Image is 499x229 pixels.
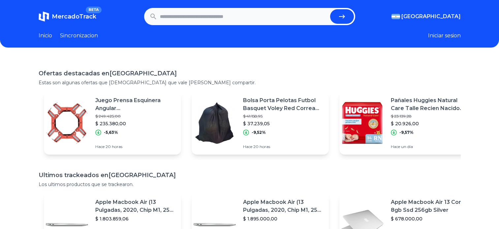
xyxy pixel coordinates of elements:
button: [GEOGRAPHIC_DATA] [391,13,461,20]
a: MercadoTrackBETA [39,11,96,22]
a: Inicio [39,32,52,40]
p: Estas son algunas ofertas que [DEMOGRAPHIC_DATA] que vale [PERSON_NAME] compartir. [39,79,461,86]
p: $ 1.803.859,06 [95,215,176,222]
h1: Ultimos trackeados en [GEOGRAPHIC_DATA] [39,171,461,180]
button: Iniciar sesion [428,32,461,40]
p: -9,52% [252,130,266,135]
p: Bolsa Porta Pelotas Futbol Basquet Voley Red Correa Mediana [243,96,324,112]
p: Pañales Huggies Natural Care Talle Recien Nacido X34 Un. [391,96,471,112]
a: Sincronizacion [60,32,98,40]
a: Featured imagePañales Huggies Natural Care Talle Recien Nacido X34 Un.$ 23.139,28$ 20.926,00-9,57... [339,91,477,155]
p: Apple Macbook Air 13 Core I5 8gb Ssd 256gb Silver [391,198,471,214]
img: Featured image [339,100,386,146]
img: Featured image [192,100,238,146]
p: -5,63% [104,130,118,135]
p: $ 235.380,00 [95,120,176,127]
p: $ 249.425,00 [95,114,176,119]
img: MercadoTrack [39,11,49,22]
p: Apple Macbook Air (13 Pulgadas, 2020, Chip M1, 256 Gb De Ssd, 8 Gb De Ram) - Plata [95,198,176,214]
p: $ 23.139,28 [391,114,471,119]
p: Hace 20 horas [95,144,176,149]
h1: Ofertas destacadas en [GEOGRAPHIC_DATA] [39,69,461,78]
p: -9,57% [399,130,414,135]
p: Hace 20 horas [243,144,324,149]
span: MercadoTrack [52,13,96,20]
span: [GEOGRAPHIC_DATA] [401,13,461,20]
p: Juego Prensa Esquinera Angular [GEOGRAPHIC_DATA] Encuadrar 90º X 4 [95,96,176,112]
p: Los ultimos productos que se trackearon. [39,181,461,188]
p: Hace un día [391,144,471,149]
img: Featured image [44,100,90,146]
a: Featured imageBolsa Porta Pelotas Futbol Basquet Voley Red Correa Mediana$ 41.158,95$ 37.239,05-9... [192,91,329,155]
p: $ 1.895.000,00 [243,215,324,222]
a: Featured imageJuego Prensa Esquinera Angular [GEOGRAPHIC_DATA] Encuadrar 90º X 4$ 249.425,00$ 235... [44,91,181,155]
span: BETA [86,7,101,13]
p: $ 37.239,05 [243,120,324,127]
p: $ 41.158,95 [243,114,324,119]
p: Apple Macbook Air (13 Pulgadas, 2020, Chip M1, 256 Gb De Ssd, 8 Gb De Ram) - Plata [243,198,324,214]
p: $ 678.000,00 [391,215,471,222]
p: $ 20.926,00 [391,120,471,127]
img: Argentina [391,14,400,19]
